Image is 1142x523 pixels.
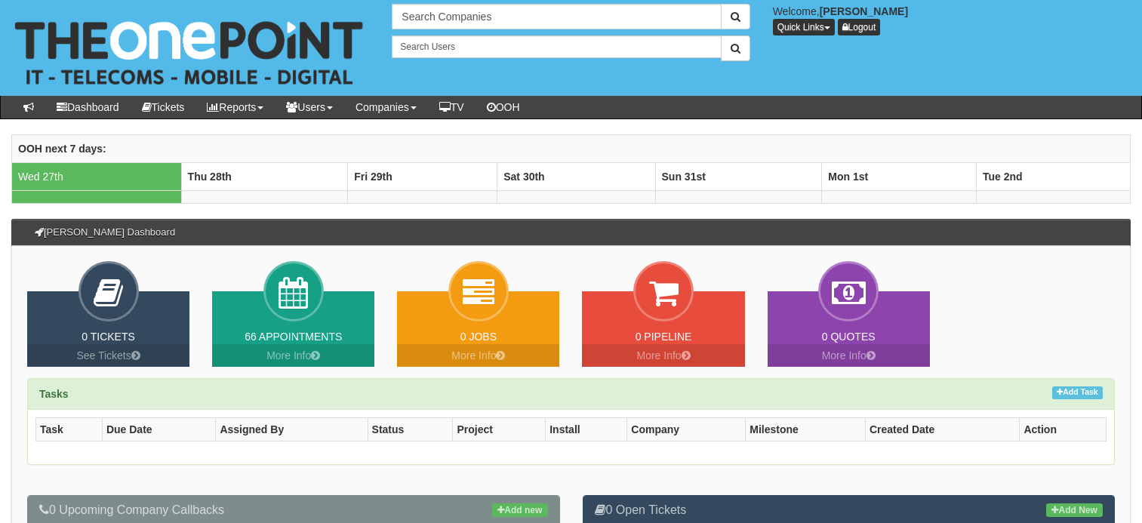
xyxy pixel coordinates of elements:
a: OOH [476,96,531,118]
a: 0 Pipeline [636,331,692,343]
a: Dashboard [45,96,131,118]
a: Add New [1046,503,1103,517]
a: Logout [838,19,881,35]
a: More Info [212,344,374,367]
th: Status [368,418,453,441]
h3: [PERSON_NAME] Dashboard [27,220,183,245]
th: Sat 30th [497,163,655,191]
th: Company [627,418,746,441]
th: Project [453,418,546,441]
strong: Tasks [39,388,69,400]
a: More Info [582,344,744,367]
a: Reports [195,96,275,118]
th: Mon 1st [822,163,977,191]
th: Created Date [865,418,1019,441]
th: Due Date [102,418,216,441]
a: Add Task [1052,386,1103,399]
a: More Info [397,344,559,367]
th: Tue 2nd [976,163,1130,191]
th: Install [546,418,627,441]
th: Assigned By [216,418,368,441]
h3: 0 Upcoming Company Callbacks [39,503,548,517]
th: Sun 31st [655,163,822,191]
a: 0 Jobs [460,331,497,343]
a: 0 Tickets [82,331,135,343]
a: TV [428,96,476,118]
a: More Info [768,344,930,367]
a: Add new [492,503,547,517]
input: Search Users [392,35,721,58]
td: Wed 27th [12,163,182,191]
a: Companies [344,96,428,118]
input: Search Companies [392,4,721,29]
th: Thu 28th [181,163,348,191]
a: 0 Quotes [822,331,876,343]
th: Milestone [746,418,866,441]
a: 66 Appointments [245,331,342,343]
a: See Tickets [27,344,189,367]
th: Fri 29th [348,163,497,191]
th: OOH next 7 days: [12,135,1131,163]
th: Action [1020,418,1107,441]
b: [PERSON_NAME] [820,5,908,17]
button: Quick Links [773,19,835,35]
a: Tickets [131,96,196,118]
div: Welcome, [762,4,1142,35]
th: Task [36,418,103,441]
a: Users [275,96,344,118]
h3: 0 Open Tickets [595,503,1104,517]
